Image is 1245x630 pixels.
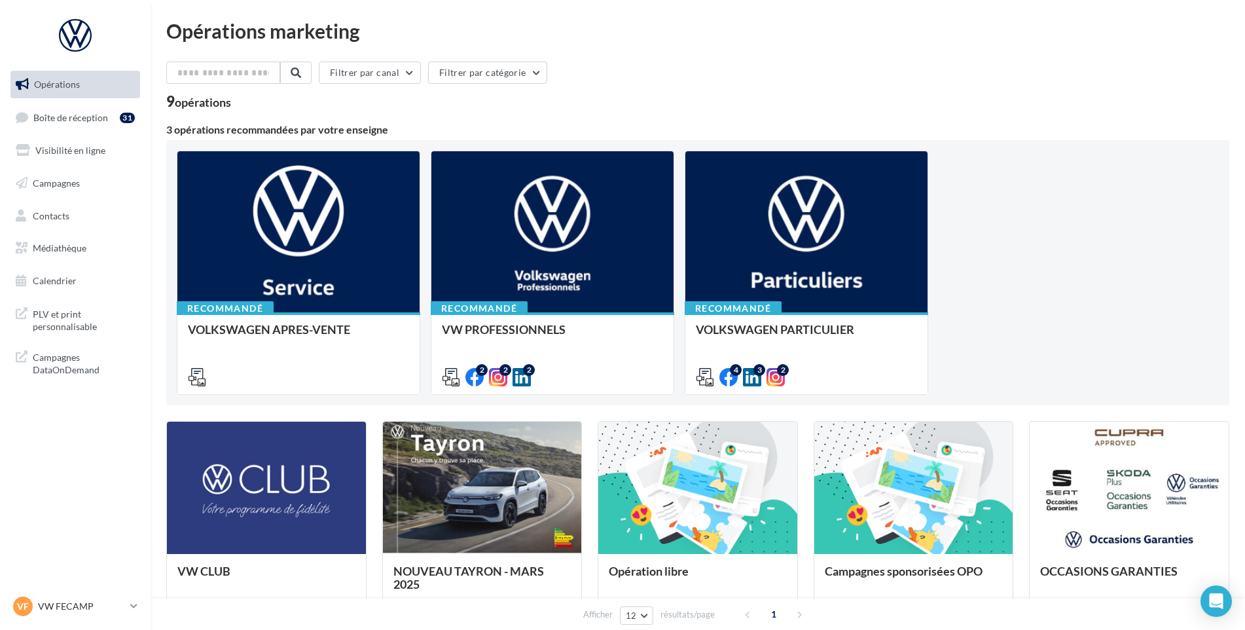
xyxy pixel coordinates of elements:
span: Boîte de réception [33,111,108,122]
div: 9 [166,94,231,109]
span: VF [17,600,29,613]
span: VOLKSWAGEN PARTICULIER [696,322,854,337]
span: résultats/page [660,608,715,621]
div: 4 [730,364,742,376]
span: Campagnes DataOnDemand [33,348,135,377]
div: Recommandé [685,301,782,316]
button: Filtrer par catégorie [428,62,547,84]
span: Afficher [583,608,613,621]
div: 2 [499,364,511,376]
a: Visibilité en ligne [8,137,143,164]
a: VF VW FECAMP [10,594,140,619]
a: Médiathèque [8,234,143,262]
div: Open Intercom Messenger [1200,585,1232,617]
span: Opération libre [609,564,689,578]
div: 3 opérations recommandées par votre enseigne [166,124,1229,135]
button: Filtrer par canal [319,62,421,84]
div: Recommandé [177,301,274,316]
a: Campagnes DataOnDemand [8,343,143,382]
span: Contacts [33,210,69,221]
div: Opérations marketing [166,21,1229,41]
span: OCCASIONS GARANTIES [1040,564,1178,578]
div: 3 [753,364,765,376]
p: VW FECAMP [38,600,125,613]
div: 2 [777,364,789,376]
span: 1 [763,604,784,625]
div: 31 [120,113,135,123]
span: Campagnes sponsorisées OPO [825,564,983,578]
div: 2 [523,364,535,376]
span: VOLKSWAGEN APRES-VENTE [188,322,350,337]
span: PLV et print personnalisable [33,305,135,333]
a: Calendrier [8,267,143,295]
span: Campagnes [33,177,80,189]
a: PLV et print personnalisable [8,300,143,339]
span: VW PROFESSIONNELS [442,322,566,337]
div: Recommandé [431,301,528,316]
div: 2 [476,364,488,376]
span: Médiathèque [33,242,86,253]
button: 12 [620,606,653,625]
a: Opérations [8,71,143,98]
span: 12 [626,610,637,621]
a: Campagnes [8,170,143,197]
span: VW CLUB [177,564,230,578]
div: opérations [175,96,231,108]
span: Opérations [34,79,80,90]
a: Contacts [8,202,143,230]
span: Calendrier [33,275,77,286]
span: Visibilité en ligne [35,145,105,156]
a: Boîte de réception31 [8,103,143,132]
span: NOUVEAU TAYRON - MARS 2025 [393,564,544,591]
